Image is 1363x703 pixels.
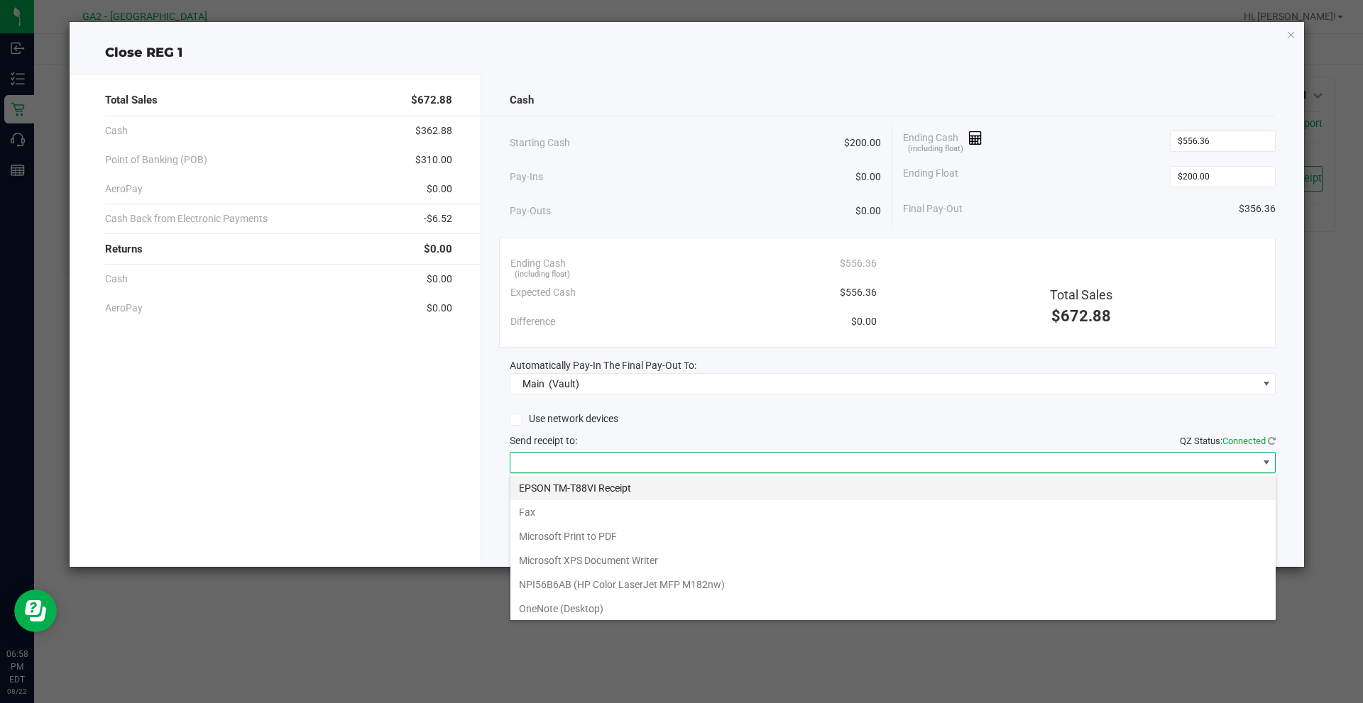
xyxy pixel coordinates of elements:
span: $0.00 [851,314,877,329]
span: Difference [510,314,555,329]
span: $356.36 [1239,201,1276,216]
span: Pay-Outs [510,204,551,218]
span: Pay-Ins [510,170,543,184]
span: $556.36 [840,285,877,300]
span: Total Sales [1050,287,1112,302]
span: $0.00 [427,182,452,196]
li: EPSON TM-T88VI Receipt [510,476,1276,500]
span: Final Pay-Out [903,201,963,216]
li: OneNote (Desktop) [510,597,1276,621]
label: Use network devices [510,411,618,426]
span: (Vault) [549,378,579,389]
li: Microsoft Print to PDF [510,524,1276,548]
span: Main [522,378,544,389]
span: $556.36 [840,256,877,271]
span: $672.88 [1051,307,1111,325]
span: Ending Float [903,166,958,187]
span: Cash Back from Electronic Payments [105,211,268,226]
div: Close REG 1 [70,43,1305,62]
span: QZ Status: [1180,436,1276,446]
span: Expected Cash [510,285,576,300]
span: (including float) [908,143,963,155]
li: Microsoft XPS Document Writer [510,548,1276,572]
span: Ending Cash [510,256,566,271]
div: Returns [105,234,452,265]
span: Ending Cash [903,131,982,152]
span: AeroPay [105,182,143,196]
iframe: Resource center [14,589,57,632]
span: Starting Cash [510,135,570,150]
span: $362.88 [415,123,452,138]
span: Point of Banking (POB) [105,153,207,167]
span: AeroPay [105,301,143,316]
span: Cash [105,123,128,138]
span: (including float) [515,269,570,281]
span: $0.00 [427,272,452,287]
li: Fax [510,500,1276,524]
span: Automatically Pay-In The Final Pay-Out To: [510,360,696,371]
span: -$6.52 [424,211,452,226]
span: $0.00 [427,301,452,316]
span: $0.00 [424,241,452,258]
span: $0.00 [855,170,881,184]
span: $0.00 [855,204,881,218]
span: Send receipt to: [510,435,577,446]
span: Total Sales [105,92,158,109]
span: $310.00 [415,153,452,167]
span: $200.00 [844,135,881,150]
span: $672.88 [411,92,452,109]
span: Cash [510,92,534,109]
span: Cash [105,272,128,287]
li: NPI56B6AB (HP Color LaserJet MFP M182nw) [510,572,1276,597]
span: Connected [1222,436,1266,446]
